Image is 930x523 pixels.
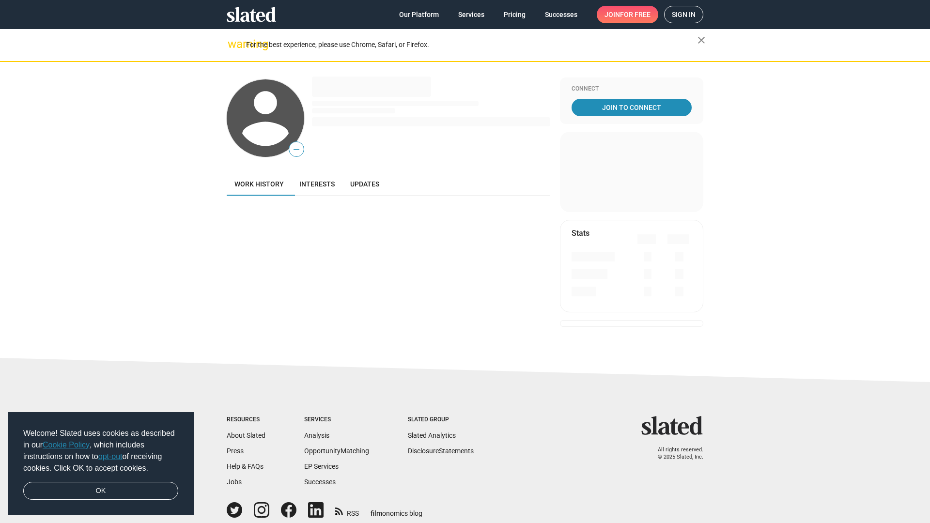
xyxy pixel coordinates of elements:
[234,180,284,188] span: Work history
[537,6,585,23] a: Successes
[504,6,526,23] span: Pricing
[458,6,484,23] span: Services
[408,416,474,424] div: Slated Group
[342,172,387,196] a: Updates
[304,431,329,439] a: Analysis
[43,441,90,449] a: Cookie Policy
[227,431,265,439] a: About Slated
[335,503,359,518] a: RSS
[572,228,589,238] mat-card-title: Stats
[292,172,342,196] a: Interests
[604,6,651,23] span: Join
[304,416,369,424] div: Services
[227,462,263,470] a: Help & FAQs
[573,99,690,116] span: Join To Connect
[450,6,492,23] a: Services
[227,478,242,486] a: Jobs
[304,462,339,470] a: EP Services
[98,452,123,461] a: opt-out
[23,428,178,474] span: Welcome! Slated uses cookies as described in our , which includes instructions on how to of recei...
[304,447,369,455] a: OpportunityMatching
[8,412,194,516] div: cookieconsent
[696,34,707,46] mat-icon: close
[408,431,456,439] a: Slated Analytics
[371,501,422,518] a: filmonomics blog
[371,509,382,517] span: film
[496,6,533,23] a: Pricing
[664,6,703,23] a: Sign in
[299,180,335,188] span: Interests
[572,85,692,93] div: Connect
[408,447,474,455] a: DisclosureStatements
[672,6,696,23] span: Sign in
[228,38,239,50] mat-icon: warning
[620,6,651,23] span: for free
[227,172,292,196] a: Work history
[23,482,178,500] a: dismiss cookie message
[227,416,265,424] div: Resources
[572,99,692,116] a: Join To Connect
[399,6,439,23] span: Our Platform
[391,6,447,23] a: Our Platform
[246,38,697,51] div: For the best experience, please use Chrome, Safari, or Firefox.
[350,180,379,188] span: Updates
[545,6,577,23] span: Successes
[304,478,336,486] a: Successes
[227,447,244,455] a: Press
[597,6,658,23] a: Joinfor free
[648,446,703,461] p: All rights reserved. © 2025 Slated, Inc.
[289,143,304,156] span: —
